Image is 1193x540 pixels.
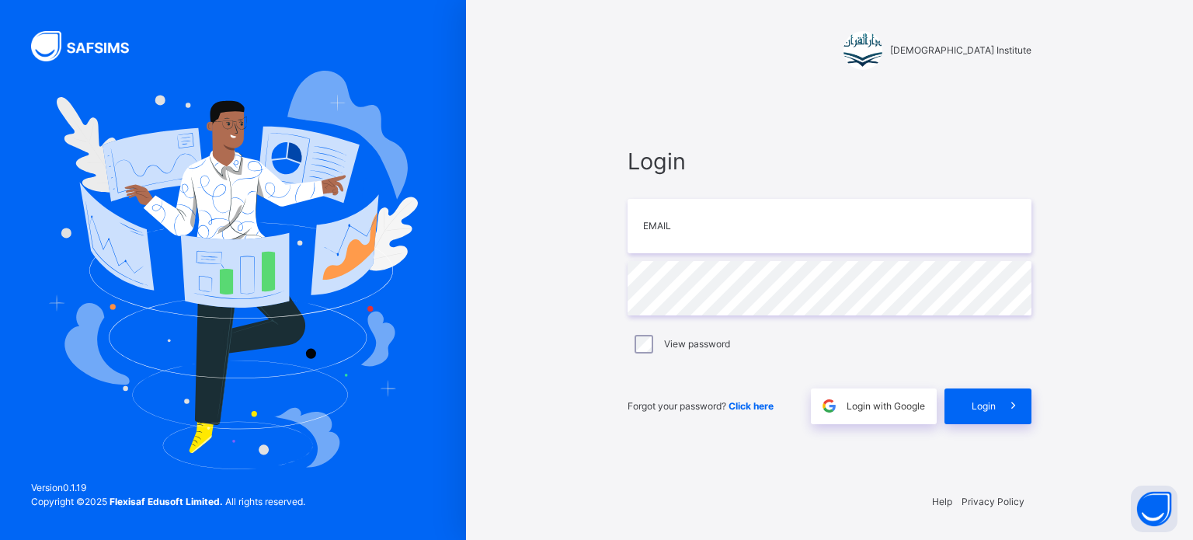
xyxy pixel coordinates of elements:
[729,400,774,412] a: Click here
[932,496,952,507] a: Help
[110,496,223,507] strong: Flexisaf Edusoft Limited.
[962,496,1024,507] a: Privacy Policy
[1131,486,1177,532] button: Open asap
[890,44,1031,57] span: [DEMOGRAPHIC_DATA] Institute
[31,31,148,61] img: SAFSIMS Logo
[628,145,1031,178] span: Login
[31,481,305,495] span: Version 0.1.19
[664,337,730,351] label: View password
[31,496,305,507] span: Copyright © 2025 All rights reserved.
[972,399,996,413] span: Login
[820,397,838,415] img: google.396cfc9801f0270233282035f929180a.svg
[48,71,418,469] img: Hero Image
[628,400,774,412] span: Forgot your password?
[847,399,925,413] span: Login with Google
